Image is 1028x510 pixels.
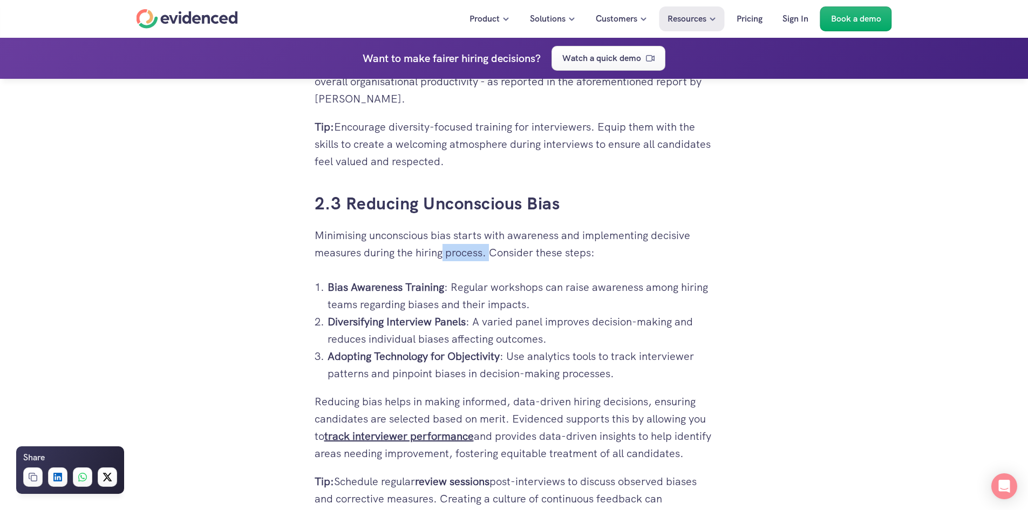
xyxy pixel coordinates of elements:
[328,315,466,329] strong: Diversifying Interview Panels
[328,278,714,313] p: : Regular workshops can raise awareness among hiring teams regarding biases and their impacts.
[737,12,763,26] p: Pricing
[328,313,714,348] p: : A varied panel improves decision-making and reduces individual biases affecting outcomes.
[469,12,500,26] p: Product
[820,6,892,31] a: Book a demo
[562,51,641,65] p: Watch a quick demo
[530,12,566,26] p: Solutions
[137,9,238,29] a: Home
[782,12,808,26] p: Sign In
[729,6,771,31] a: Pricing
[315,120,334,134] strong: Tip:
[23,451,45,465] h6: Share
[831,12,881,26] p: Book a demo
[324,429,474,443] a: track interviewer performance
[315,393,714,462] p: Reducing bias helps in making informed, data-driven hiring decisions, ensuring candidates are sel...
[315,56,714,107] p: Promoting inclusivity not only improves the candidate experience but also your overall organisati...
[363,50,541,67] h4: Want to make fairer hiring decisions?
[328,348,714,382] p: : Use analytics tools to track interviewer patterns and pinpoint biases in decision-making proces...
[415,474,489,488] strong: review sessions
[315,227,714,261] p: Minimising unconscious bias starts with awareness and implementing decisive measures during the h...
[328,280,444,294] strong: Bias Awareness Training
[315,474,334,488] strong: Tip:
[315,118,714,170] p: Encourage diversity-focused training for interviewers. Equip them with the skills to create a wel...
[991,473,1017,499] div: Open Intercom Messenger
[328,349,500,363] strong: Adopting Technology for Objectivity
[596,12,637,26] p: Customers
[552,46,665,71] a: Watch a quick demo
[315,192,560,215] a: 2.3 Reducing Unconscious Bias
[774,6,816,31] a: Sign In
[668,12,706,26] p: Resources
